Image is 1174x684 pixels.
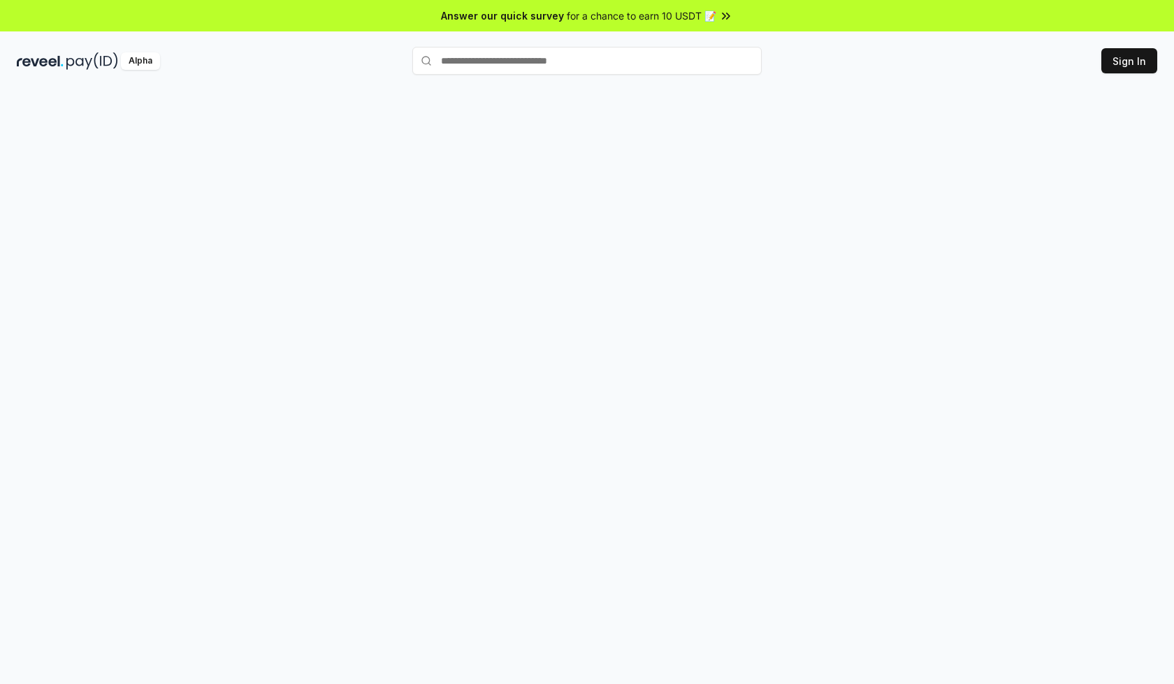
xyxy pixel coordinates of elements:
[17,52,64,70] img: reveel_dark
[1101,48,1157,73] button: Sign In
[441,8,564,23] span: Answer our quick survey
[121,52,160,70] div: Alpha
[567,8,716,23] span: for a chance to earn 10 USDT 📝
[66,52,118,70] img: pay_id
